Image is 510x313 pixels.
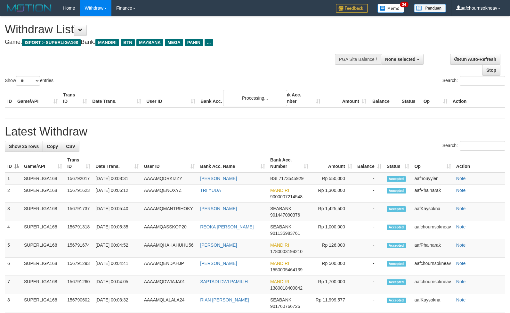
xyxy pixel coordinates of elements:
th: User ID: activate to sort column ascending [142,154,198,172]
th: ID: activate to sort column descending [5,154,21,172]
td: SUPERLIGA168 [21,221,65,239]
a: Note [456,188,466,193]
img: panduan.png [414,4,446,12]
td: [DATE] 00:05:40 [93,203,142,221]
img: MOTION_logo.png [5,3,53,13]
td: 5 [5,239,21,258]
span: MANDIRI [270,188,289,193]
span: Show 25 rows [9,144,39,149]
span: MEGA [165,39,183,46]
td: aafKaysokna [412,203,453,221]
td: 156791318 [65,221,93,239]
a: Note [456,243,466,248]
th: Status: activate to sort column ascending [384,154,412,172]
td: 156791293 [65,258,93,276]
td: Rp 126,000 [311,239,355,258]
td: 156792017 [65,172,93,185]
span: MANDIRI [270,261,289,266]
td: - [355,276,384,294]
td: 2 [5,185,21,203]
td: SUPERLIGA168 [21,258,65,276]
span: Accepted [387,261,406,267]
td: - [355,294,384,312]
th: Game/API [15,89,61,107]
span: MANDIRI [95,39,119,46]
th: Bank Acc. Number: activate to sort column ascending [268,154,311,172]
label: Show entries [5,76,53,86]
label: Search: [442,141,505,151]
select: Showentries [16,76,40,86]
input: Search: [460,76,505,86]
span: CSV [66,144,75,149]
td: aafhouyyien [412,172,453,185]
td: [DATE] 00:04:05 [93,276,142,294]
span: Copy 1550005464139 to clipboard [270,267,303,272]
span: MAYBANK [136,39,163,46]
span: Copy 901760766726 to clipboard [270,304,300,309]
td: 156791737 [65,203,93,221]
span: Copy 901135983761 to clipboard [270,231,300,236]
a: Note [456,206,466,211]
th: Op [421,89,450,107]
td: AAAAMQENDAHJP [142,258,198,276]
span: Copy 901447090376 to clipboard [270,212,300,218]
h4: Game: Bank: [5,39,334,45]
a: Copy [43,141,62,152]
td: AAAAMQENOXYZ [142,185,198,203]
div: PGA Site Balance / [335,54,381,65]
a: Note [456,224,466,229]
td: SUPERLIGA168 [21,239,65,258]
td: - [355,203,384,221]
th: Action [454,154,505,172]
h1: Latest Withdraw [5,125,505,138]
th: Bank Acc. Name: activate to sort column ascending [198,154,268,172]
th: Bank Acc. Number [277,89,323,107]
td: 4 [5,221,21,239]
th: Date Trans. [90,89,144,107]
td: AAAAMQDWIAJA01 [142,276,198,294]
img: Feedback.jpg [336,4,368,13]
td: SUPERLIGA168 [21,203,65,221]
td: AAAAMQASSKOP20 [142,221,198,239]
a: Run Auto-Refresh [450,54,500,65]
td: aafKaysokna [412,294,453,312]
th: Balance [369,89,399,107]
span: ... [205,39,213,46]
td: SUPERLIGA168 [21,172,65,185]
th: User ID [144,89,198,107]
span: Accepted [387,188,406,194]
span: SEABANK [270,224,291,229]
th: ID [5,89,15,107]
span: Accepted [387,176,406,182]
span: ISPORT > SUPERLIGA168 [22,39,81,46]
span: Accepted [387,206,406,212]
td: SUPERLIGA168 [21,185,65,203]
span: MANDIRI [270,243,289,248]
td: [DATE] 00:03:32 [93,294,142,312]
div: Processing... [223,90,287,106]
td: Rp 1,300,000 [311,185,355,203]
span: BTN [121,39,135,46]
td: AAAAMQLALALA24 [142,294,198,312]
th: Balance: activate to sort column ascending [355,154,384,172]
img: Button%20Memo.svg [377,4,404,13]
td: 7 [5,276,21,294]
a: Note [456,279,466,284]
a: Show 25 rows [5,141,43,152]
a: CSV [62,141,79,152]
span: Accepted [387,279,406,285]
span: Copy [47,144,58,149]
td: - [355,239,384,258]
span: SEABANK [270,206,291,211]
td: aafPhalnarak [412,185,453,203]
span: 34 [400,2,409,7]
td: 3 [5,203,21,221]
td: aafPhalnarak [412,239,453,258]
th: Amount [323,89,369,107]
th: Action [450,89,505,107]
td: 8 [5,294,21,312]
span: Copy 9000007214548 to clipboard [270,194,303,199]
span: Copy 1780003194210 to clipboard [270,249,303,254]
a: [PERSON_NAME] [200,206,237,211]
td: aafchournsokneav [412,258,453,276]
